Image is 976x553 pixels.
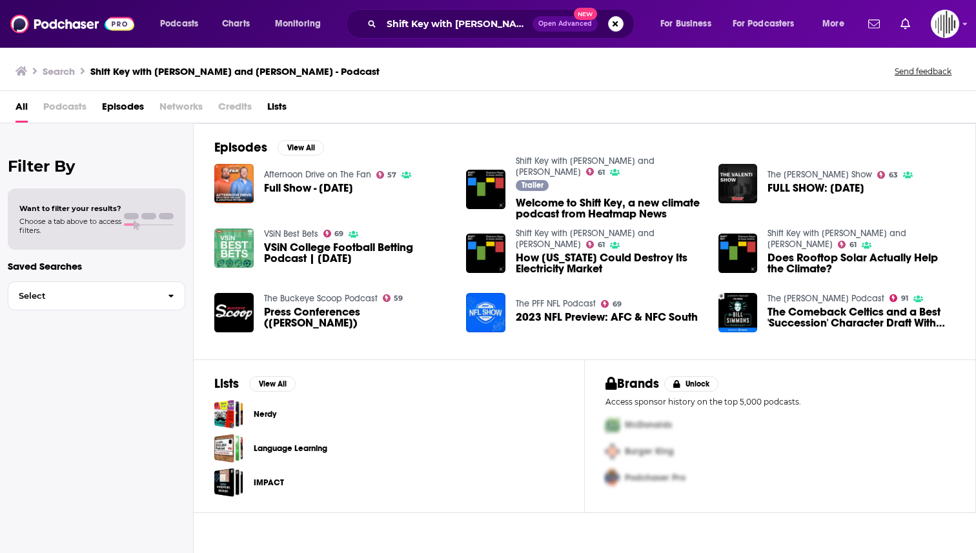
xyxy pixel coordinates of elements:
span: Select [8,292,158,300]
span: Burger King [625,446,674,457]
h3: Search [43,65,75,77]
span: Full Show - [DATE] [264,183,353,194]
a: ListsView All [214,376,296,392]
span: 61 [598,170,605,176]
span: For Business [660,15,711,33]
a: Language Learning [214,434,243,463]
span: How [US_STATE] Could Destroy Its Electricity Market [516,252,703,274]
a: The Valenti Show [768,169,872,180]
a: Episodes [102,96,144,123]
a: Charts [214,14,258,34]
a: Welcome to Shift Key, a new climate podcast from Heatmap News [516,197,703,219]
a: Does Rooftop Solar Actually Help the Climate? [768,252,955,274]
button: Open AdvancedNew [533,16,598,32]
span: Logged in as gpg2 [931,10,959,38]
h2: Filter By [8,157,185,176]
button: open menu [724,14,813,34]
a: Language Learning [254,441,327,456]
a: IMPACT [254,476,284,490]
span: Press Conferences ([PERSON_NAME]) [264,307,451,328]
span: New [574,8,597,20]
span: Lists [267,96,287,123]
span: Podcasts [43,96,86,123]
p: Access sponsor history on the top 5,000 podcasts. [605,397,955,407]
a: The Bill Simmons Podcast [768,293,884,304]
span: Choose a tab above to access filters. [19,217,121,235]
a: Show notifications dropdown [863,13,885,35]
span: Podcasts [160,15,198,33]
input: Search podcasts, credits, & more... [381,14,533,34]
button: Send feedback [891,66,955,77]
a: FULL SHOW: Friday, January 24th [768,183,864,194]
span: Nerdy [214,399,243,428]
a: All [15,96,28,123]
button: Unlock [664,376,719,392]
span: FULL SHOW: [DATE] [768,183,864,194]
button: View All [249,376,296,392]
span: 63 [889,172,898,178]
span: 69 [334,231,343,237]
a: 63 [877,171,898,179]
button: open menu [266,14,338,34]
img: The Comeback Celtics and a Best 'Succession' Character Draft With Rob Mahoney, Van Lathan, and Ch... [718,293,758,332]
a: How Texas Could Destroy Its Electricity Market [516,252,703,274]
button: Show profile menu [931,10,959,38]
h2: Lists [214,376,239,392]
span: Monitoring [275,15,321,33]
img: Does Rooftop Solar Actually Help the Climate? [718,234,758,273]
a: The PFF NFL Podcast [516,298,596,309]
span: 57 [387,172,396,178]
a: Shift Key with Robinson Meyer and Jesse Jenkins [516,156,655,177]
a: 69 [323,230,344,237]
span: Want to filter your results? [19,204,121,213]
span: Credits [218,96,252,123]
span: Podchaser Pro [625,472,686,483]
a: Nerdy [254,407,276,421]
img: Second Pro Logo [600,438,625,465]
span: For Podcasters [733,15,795,33]
img: User Profile [931,10,959,38]
p: Saved Searches [8,260,185,272]
a: 61 [838,241,857,248]
a: 2023 NFL Preview: AFC & NFC South [516,312,698,323]
img: How Texas Could Destroy Its Electricity Market [466,234,505,273]
img: FULL SHOW: Friday, January 24th [718,164,758,203]
a: Show notifications dropdown [895,13,915,35]
button: open menu [651,14,727,34]
a: VSiN Best Bets [264,228,318,239]
span: McDonalds [625,419,672,430]
a: Welcome to Shift Key, a new climate podcast from Heatmap News [466,170,505,209]
h2: Brands [605,376,659,392]
button: View All [278,140,324,156]
span: Open Advanced [538,21,592,27]
a: Podchaser - Follow, Share and Rate Podcasts [10,12,134,36]
a: VSiN College Football Betting Podcast | July 21, 2023 [264,242,451,264]
a: Shift Key with Robinson Meyer and Jesse Jenkins [516,228,655,250]
a: 59 [383,294,403,302]
img: 2023 NFL Preview: AFC & NFC South [466,293,505,332]
a: EpisodesView All [214,139,324,156]
a: 61 [586,168,605,176]
h3: Shift Key with [PERSON_NAME] and [PERSON_NAME] - Podcast [90,65,380,77]
span: 69 [613,301,622,307]
button: Select [8,281,185,310]
a: IMPACT [214,468,243,497]
img: VSiN College Football Betting Podcast | July 21, 2023 [214,228,254,268]
img: Full Show - Thursday February 13th, 2025 [214,164,254,203]
span: Charts [222,15,250,33]
span: 59 [394,296,403,301]
h2: Episodes [214,139,267,156]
